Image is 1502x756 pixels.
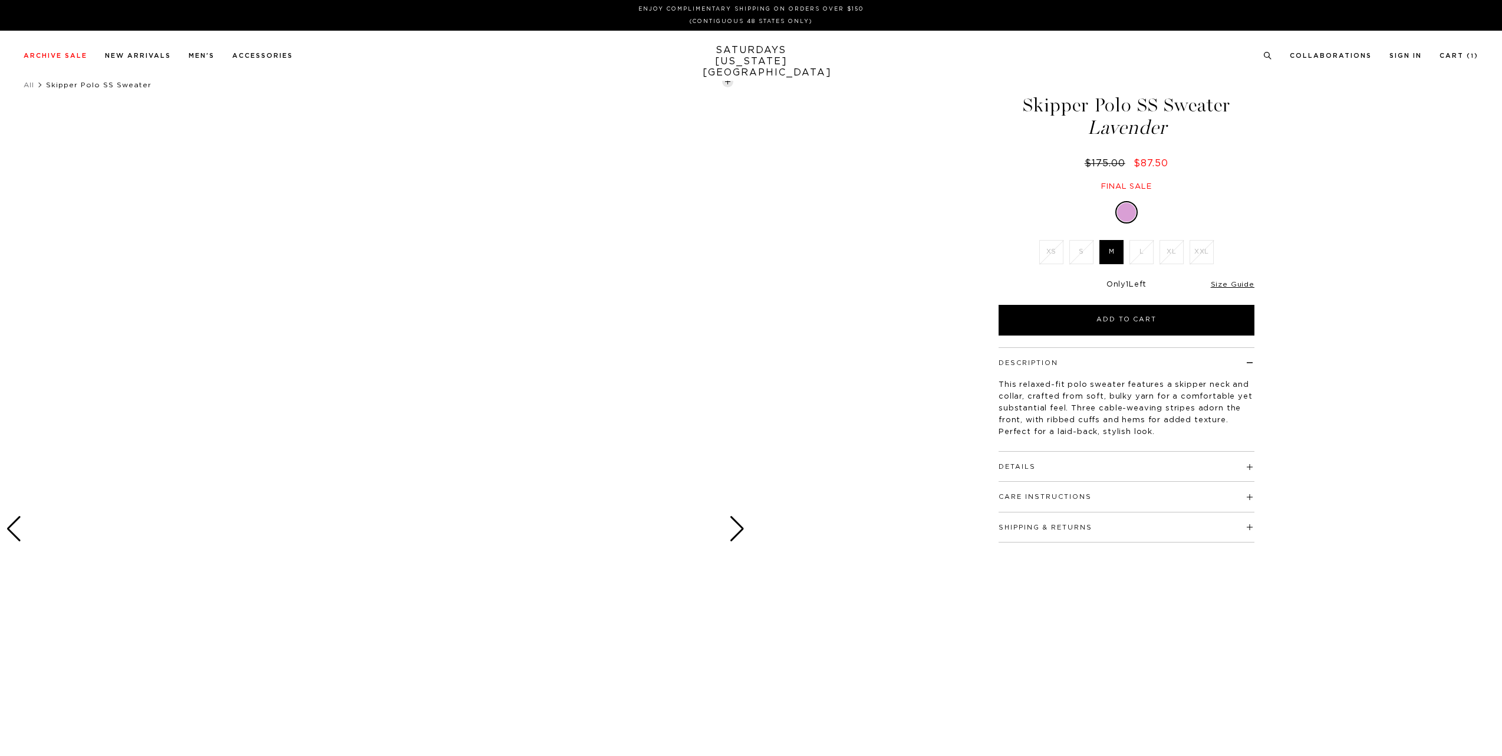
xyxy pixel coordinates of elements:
span: 1 [1126,281,1129,288]
div: Only Left [999,280,1254,290]
a: Sign In [1389,52,1422,59]
span: $87.50 [1134,159,1168,168]
a: Size Guide [1211,281,1254,288]
button: Details [999,464,1036,470]
button: Shipping & Returns [999,524,1092,531]
a: Archive Sale [24,52,87,59]
button: Description [999,360,1058,366]
span: Lavender [997,118,1256,137]
div: Final sale [997,182,1256,192]
a: Accessories [232,52,293,59]
h1: Skipper Polo SS Sweater [997,96,1256,137]
div: Previous slide [6,516,22,542]
button: Add to Cart [999,305,1254,336]
button: Care Instructions [999,494,1092,500]
del: $175.00 [1085,159,1130,168]
a: New Arrivals [105,52,171,59]
p: Enjoy Complimentary Shipping on Orders Over $150 [28,5,1474,14]
a: Men's [189,52,215,59]
p: (Contiguous 48 States Only) [28,17,1474,26]
a: Cart (1) [1440,52,1478,59]
label: M [1099,240,1124,264]
small: 1 [1471,54,1474,59]
a: All [24,81,34,88]
span: Skipper Polo SS Sweater [46,81,151,88]
p: This relaxed-fit polo sweater features a skipper neck and collar, crafted from soft, bulky yarn f... [999,379,1254,438]
a: SATURDAYS[US_STATE][GEOGRAPHIC_DATA] [703,45,800,78]
div: Next slide [729,516,745,542]
a: Collaborations [1290,52,1372,59]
